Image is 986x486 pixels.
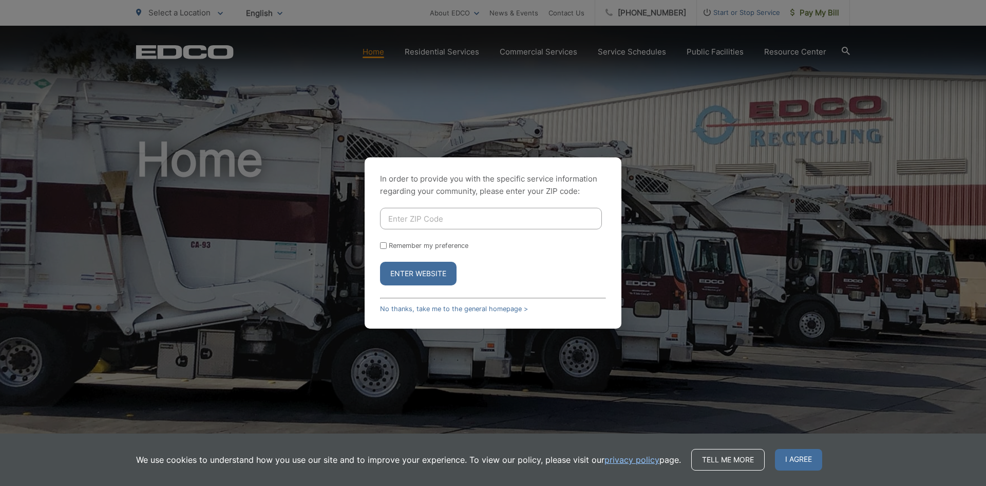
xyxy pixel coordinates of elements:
[691,449,765,471] a: Tell me more
[604,454,659,466] a: privacy policy
[380,173,606,197] p: In order to provide you with the specific service information regarding your community, please en...
[380,305,528,313] a: No thanks, take me to the general homepage >
[380,262,457,285] button: Enter Website
[775,449,822,471] span: I agree
[389,242,468,249] label: Remember my preference
[380,208,602,229] input: Enter ZIP Code
[136,454,681,466] p: We use cookies to understand how you use our site and to improve your experience. To view our pol...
